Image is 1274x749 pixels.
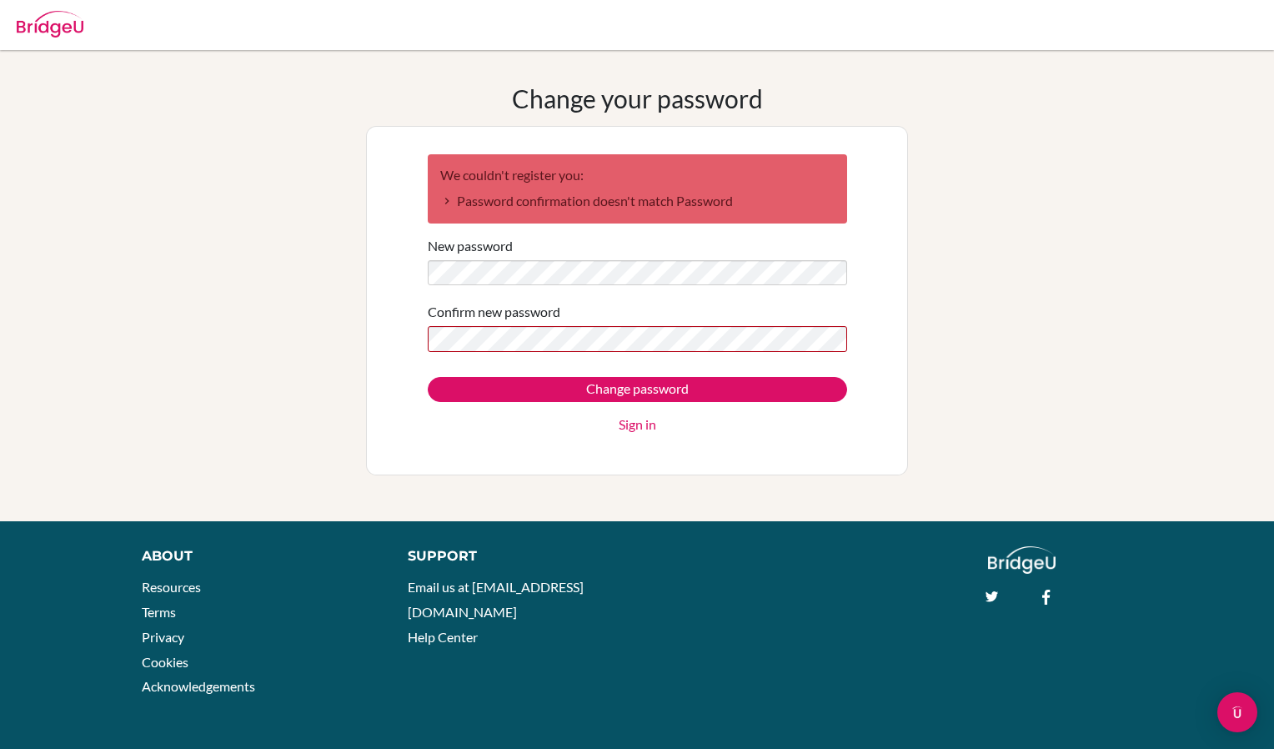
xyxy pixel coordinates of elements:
a: Acknowledgements [142,678,255,694]
a: Help Center [408,629,478,645]
img: logo_white@2x-f4f0deed5e89b7ecb1c2cc34c3e3d731f90f0f143d5ea2071677605dd97b5244.png [988,546,1056,574]
a: Email us at [EMAIL_ADDRESS][DOMAIN_NAME] [408,579,584,620]
div: About [142,546,371,566]
a: Resources [142,579,201,595]
label: Confirm new password [428,302,560,322]
input: Change password [428,377,847,402]
a: Cookies [142,654,188,670]
label: New password [428,236,513,256]
a: Sign in [619,415,656,435]
a: Privacy [142,629,184,645]
div: Support [408,546,619,566]
div: Open Intercom Messenger [1217,692,1257,732]
a: Terms [142,604,176,620]
li: Password confirmation doesn't match Password [440,191,835,211]
h1: Change your password [512,83,763,113]
img: Bridge-U [17,11,83,38]
h2: We couldn't register you: [440,167,835,183]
